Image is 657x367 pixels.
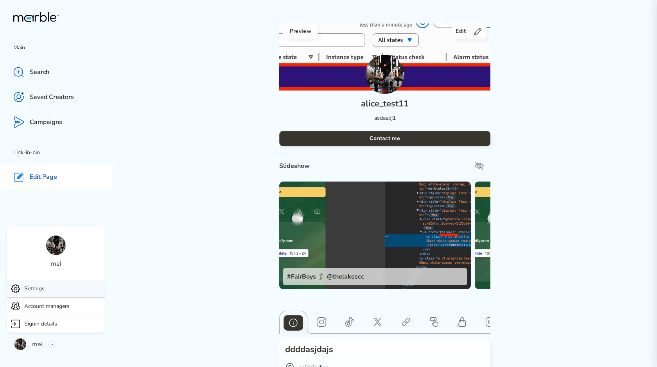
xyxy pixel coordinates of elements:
[24,302,70,311] p: Account managers
[374,113,396,123] p: asdasdj1
[279,182,471,289] img: 4f78947f2dd0cd6b8e49c5f762bc88c7
[287,272,364,281] h3: #FairBoys 🏌🏻 @thelakescc
[30,93,74,101] p: Saved Creators
[30,68,49,76] p: Search
[285,344,485,355] h2: ddddasjdajs
[30,118,62,126] p: Campaigns
[361,98,409,110] h2: alice_test11
[279,131,490,146] button: Contact me
[370,134,400,143] h4: Contact me
[30,173,57,181] p: Edit Page
[452,23,486,39] button: Edit
[24,284,45,293] p: Settings
[456,27,466,36] h4: Edit
[13,148,113,157] p: Link-in-bio
[24,319,57,329] p: Signin details
[32,340,43,349] p: mei
[283,23,318,39] button: Preview
[290,27,311,36] h4: Preview
[279,161,465,171] h3: Slideshow
[51,259,61,268] p: mei
[13,43,113,52] p: Main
